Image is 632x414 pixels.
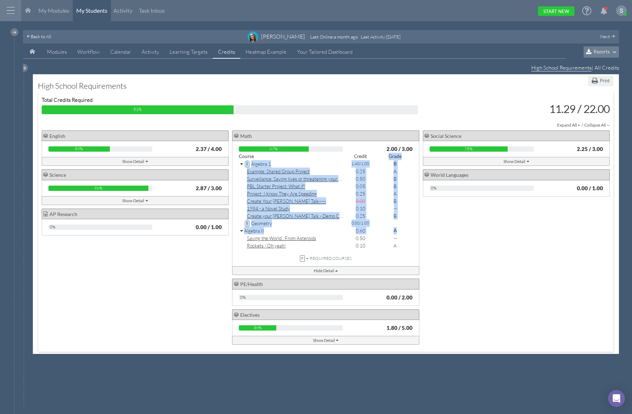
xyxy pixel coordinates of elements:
[343,190,378,197] div: 0.25
[378,227,412,234] div: A
[595,64,619,71] span: All Credits
[300,255,305,262] span: R
[608,390,625,407] div: Open Intercom Messenger
[378,153,412,160] div: Grade
[361,34,401,40] div: : [DATE]
[239,153,343,160] div: Course
[245,221,250,227] span: R
[343,160,378,168] div: 1.40 /1.00
[247,243,286,249] a: Rockets - Oh yeah!
[50,225,55,229] span: 0%
[584,121,610,129] div: Collapse All —
[386,325,413,331] strong: 1.80 / 5.00
[75,146,83,151] span: 59%
[42,169,229,180] div: Science
[600,78,610,83] span: Print
[247,198,326,204] a: Create Your [PERSON_NAME] Talk-----
[42,45,72,59] a: Modules
[588,76,613,86] button: Print
[343,197,378,205] div: 0.00
[292,45,358,59] a: Your Tailored Dashboard
[240,45,292,59] a: Heatmap Example
[577,185,603,191] strong: 0.00 / 1.00
[136,45,164,59] a: Activity
[247,168,310,174] a: Example: Shared Group Project
[431,186,437,191] span: 0%
[600,34,610,39] span: Next
[26,33,51,40] a: Back to All
[110,48,131,55] span: Calendar
[248,31,258,42] img: image
[600,34,615,39] a: Next
[122,158,148,165] div: Show Detail
[343,234,378,242] div: 0.50
[247,191,317,197] span: Project: I Know They Are Speeding
[557,121,580,129] div: Expand All +
[343,168,378,175] div: 0.25
[94,186,102,191] span: 96%
[77,48,100,55] span: Workflow
[343,153,378,160] div: Credit
[76,7,107,14] span: My Students
[196,146,222,152] strong: 2.37 / 4.00
[378,160,412,168] div: B
[343,175,378,182] div: 0.50
[343,182,378,190] div: 0.05
[247,205,290,211] a: 1984 - a Novel Study
[584,46,619,58] button: Reports
[378,242,412,249] div: A
[378,168,412,175] div: A
[306,255,308,262] span: =
[232,130,419,141] div: Math
[343,205,378,212] div: 0.10
[39,7,69,14] span: My Modules
[213,45,240,59] a: Credits
[530,64,593,71] span: |
[270,146,278,151] span: 67%
[343,212,378,220] div: 0.25
[343,242,378,249] div: 0.10
[247,213,347,219] span: Create your [PERSON_NAME] Talk - Demo Crew
[313,337,339,344] div: Show Detail
[386,294,413,301] strong: 0.00 / 2.00
[247,176,352,182] a: Surveillance: Saving lives or threatening your rights?
[196,224,222,230] strong: 0.00 / 1.00
[170,48,207,55] span: Learning Targets
[31,34,51,39] span: Back to All
[343,227,378,234] div: 0.60
[310,34,361,40] div: : a month ago
[42,96,610,104] div: Total Credits Required
[503,158,529,165] div: Show Detail
[247,183,305,189] a: PBL Starter Project: What if?
[247,235,316,241] span: Saving the World...From Asteroids
[72,45,105,59] a: Workflow
[254,325,262,330] span: 36%
[164,45,213,59] a: Learning Targets
[538,6,574,16] a: Start New
[581,121,583,129] span: /
[240,295,246,300] span: 0%
[196,185,222,191] strong: 2.87 / 3.00
[232,309,419,320] div: Electives
[378,197,412,205] div: B
[616,5,627,16] img: ACg8ocKKX03B5h8i416YOfGGRvQH7qkhkMU_izt_hUWC0FdG_LDggA=s96-c
[232,279,419,290] div: PE/Health
[314,267,338,274] div: Hide Detail
[378,175,412,182] div: B
[142,48,159,55] span: Activity
[113,7,132,14] span: Activity
[310,255,352,262] span: Required Courses
[378,190,412,197] div: A
[386,146,413,152] strong: 2.00 / 3.00
[423,169,610,180] div: World Languages
[245,161,250,167] span: R
[343,220,378,227] div: 0.00 /1.00
[105,45,136,59] a: Calendar
[310,34,333,40] span: Last Online
[593,48,610,54] span: Reports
